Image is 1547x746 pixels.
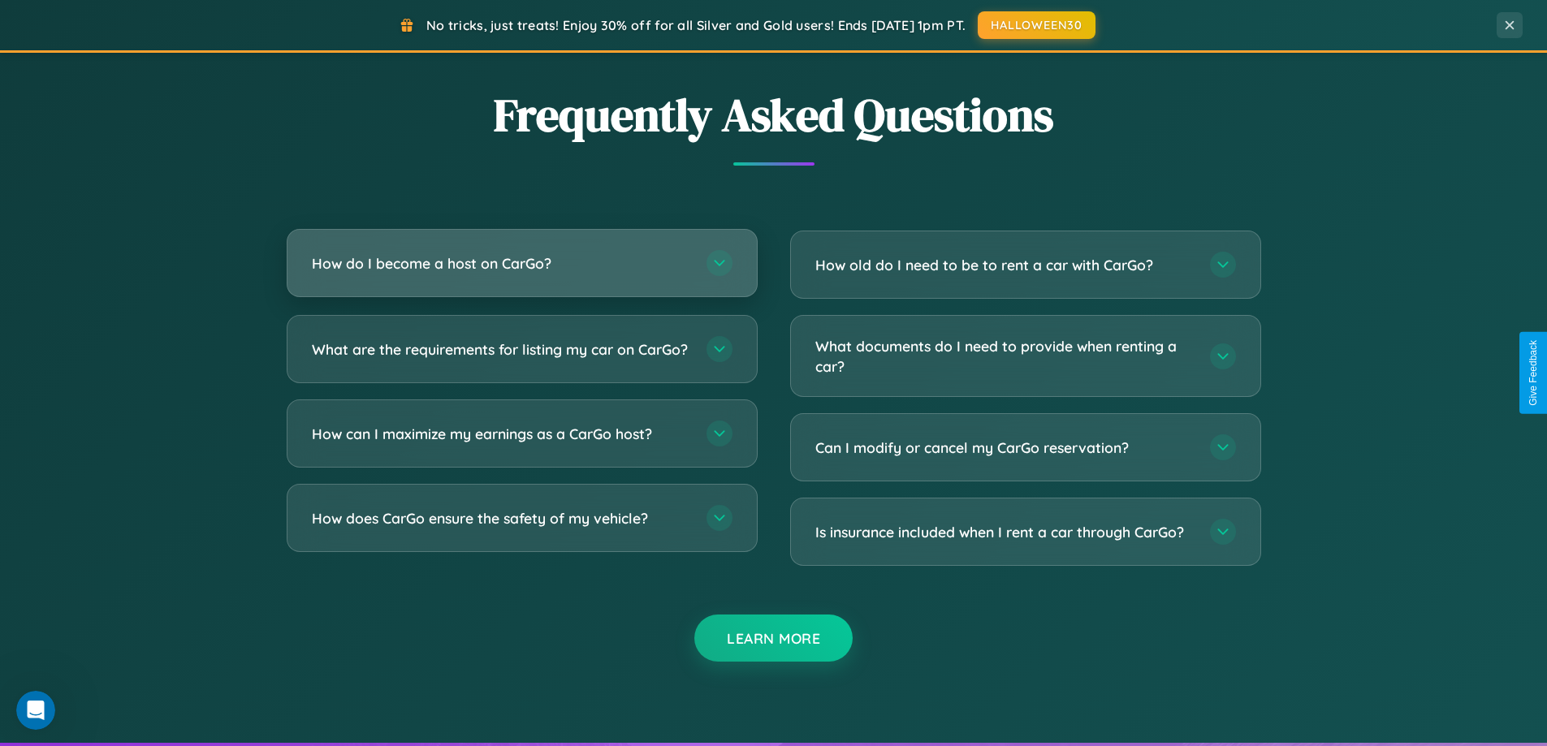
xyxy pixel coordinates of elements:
h3: How can I maximize my earnings as a CarGo host? [312,424,690,444]
button: Learn More [694,614,853,662]
h3: How does CarGo ensure the safety of my vehicle? [312,508,690,528]
h3: How old do I need to be to rent a car with CarGo? [815,255,1194,275]
h3: What documents do I need to provide when renting a car? [815,336,1194,376]
iframe: Intercom live chat [16,691,55,730]
h3: What are the requirements for listing my car on CarGo? [312,339,690,360]
h3: Can I modify or cancel my CarGo reservation? [815,438,1194,458]
h2: Frequently Asked Questions [287,84,1261,146]
h3: Is insurance included when I rent a car through CarGo? [815,522,1194,542]
button: HALLOWEEN30 [978,11,1095,39]
h3: How do I become a host on CarGo? [312,253,690,274]
span: No tricks, just treats! Enjoy 30% off for all Silver and Gold users! Ends [DATE] 1pm PT. [426,17,966,33]
div: Give Feedback [1528,340,1539,406]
